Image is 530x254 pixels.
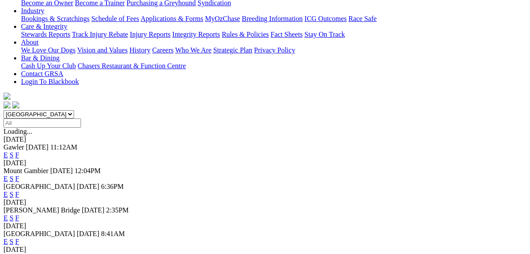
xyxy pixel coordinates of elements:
a: Who We Are [175,46,212,54]
div: [DATE] [4,246,526,254]
a: Contact GRSA [21,70,63,77]
span: [DATE] [50,167,73,174]
a: S [10,191,14,198]
a: F [15,175,19,182]
a: E [4,175,8,182]
a: Breeding Information [242,15,303,22]
a: Schedule of Fees [91,15,139,22]
span: [DATE] [77,230,99,237]
div: [DATE] [4,198,526,206]
span: Loading... [4,128,32,135]
a: Bookings & Scratchings [21,15,89,22]
a: Login To Blackbook [21,78,79,85]
span: 6:36PM [101,183,124,190]
div: About [21,46,526,54]
a: E [4,151,8,159]
span: 8:41AM [101,230,125,237]
span: [PERSON_NAME] Bridge [4,206,80,214]
a: S [10,175,14,182]
a: Cash Up Your Club [21,62,76,70]
a: Stay On Track [304,31,345,38]
a: F [15,238,19,245]
a: Strategic Plan [213,46,252,54]
span: [DATE] [77,183,99,190]
a: Rules & Policies [222,31,269,38]
a: E [4,238,8,245]
a: S [10,214,14,222]
a: E [4,191,8,198]
span: 11:12AM [50,143,78,151]
div: Industry [21,15,526,23]
span: [GEOGRAPHIC_DATA] [4,230,75,237]
span: Mount Gambier [4,167,49,174]
a: S [10,151,14,159]
span: [DATE] [82,206,105,214]
a: Care & Integrity [21,23,67,30]
a: Injury Reports [130,31,170,38]
a: Integrity Reports [172,31,220,38]
div: [DATE] [4,159,526,167]
input: Select date [4,118,81,128]
a: Careers [152,46,173,54]
a: S [10,238,14,245]
a: Track Injury Rebate [72,31,128,38]
div: Bar & Dining [21,62,526,70]
img: twitter.svg [12,101,19,108]
img: facebook.svg [4,101,11,108]
div: [DATE] [4,222,526,230]
a: Privacy Policy [254,46,295,54]
a: ICG Outcomes [304,15,346,22]
a: About [21,38,39,46]
a: Applications & Forms [141,15,203,22]
div: Care & Integrity [21,31,526,38]
a: Race Safe [348,15,376,22]
a: F [15,191,19,198]
a: History [129,46,150,54]
span: [GEOGRAPHIC_DATA] [4,183,75,190]
a: Stewards Reports [21,31,70,38]
div: [DATE] [4,136,526,143]
a: Vision and Values [77,46,127,54]
a: F [15,151,19,159]
span: Gawler [4,143,24,151]
a: We Love Our Dogs [21,46,75,54]
a: Chasers Restaurant & Function Centre [78,62,186,70]
a: Industry [21,7,44,14]
span: 2:35PM [106,206,129,214]
a: Bar & Dining [21,54,60,62]
a: Fact Sheets [271,31,303,38]
a: MyOzChase [205,15,240,22]
a: F [15,214,19,222]
span: 12:04PM [74,167,101,174]
a: E [4,214,8,222]
img: logo-grsa-white.png [4,93,11,100]
span: [DATE] [26,143,49,151]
